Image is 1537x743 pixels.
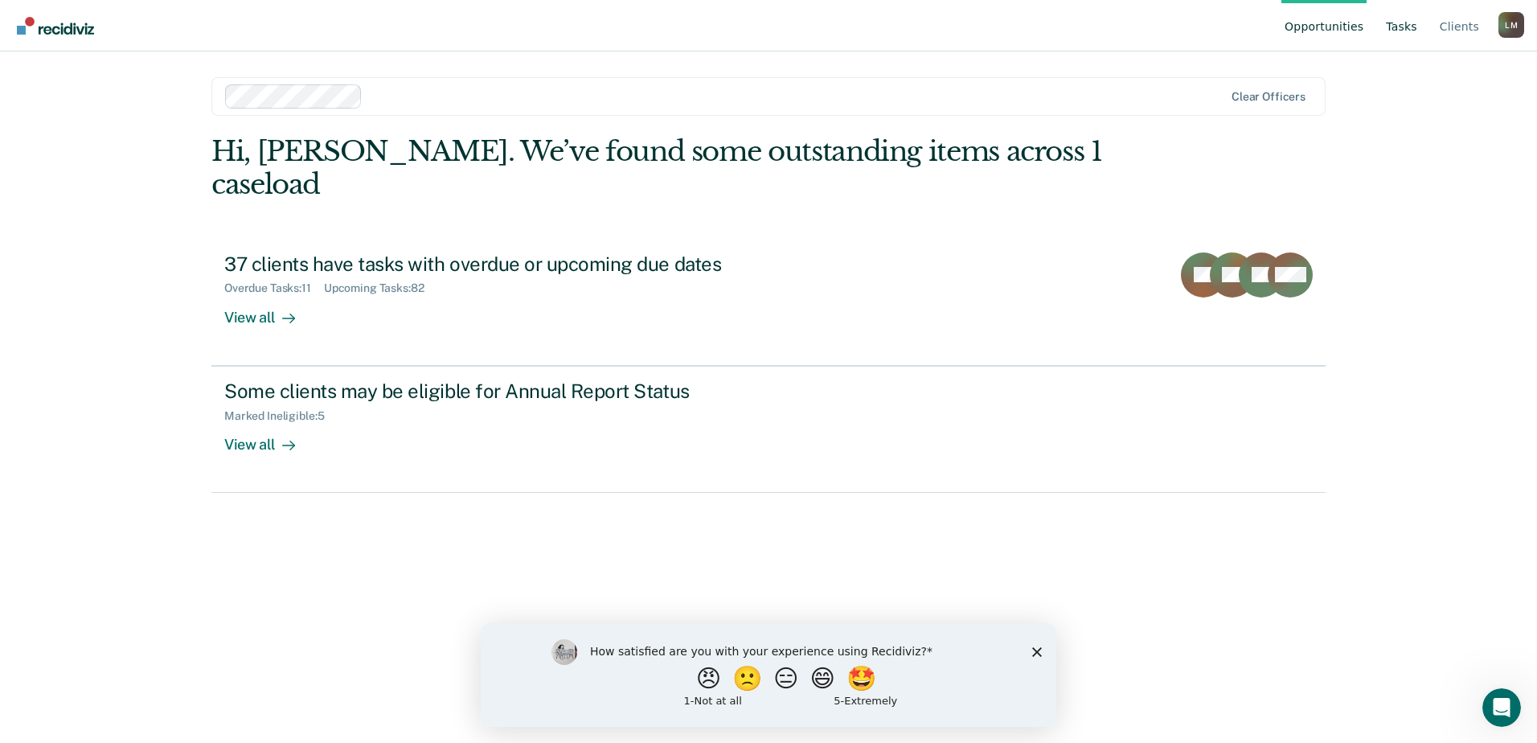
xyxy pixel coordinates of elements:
div: Hi, [PERSON_NAME]. We’ve found some outstanding items across 1 caseload [211,135,1103,201]
div: 37 clients have tasks with overdue or upcoming due dates [224,252,789,276]
iframe: Survey by Kim from Recidiviz [481,623,1056,727]
div: View all [224,295,314,326]
button: Profile dropdown button [1498,12,1524,38]
div: Upcoming Tasks : 82 [324,281,437,295]
div: Marked Ineligible : 5 [224,409,337,423]
a: 37 clients have tasks with overdue or upcoming due datesOverdue Tasks:11Upcoming Tasks:82View all [211,240,1326,366]
div: View all [224,422,314,454]
iframe: Intercom live chat [1482,688,1521,727]
img: Recidiviz [17,17,94,35]
a: Some clients may be eligible for Annual Report StatusMarked Ineligible:5View all [211,366,1326,493]
div: L M [1498,12,1524,38]
div: Some clients may be eligible for Annual Report Status [224,380,789,403]
div: Overdue Tasks : 11 [224,281,324,295]
div: Clear officers [1232,90,1305,104]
